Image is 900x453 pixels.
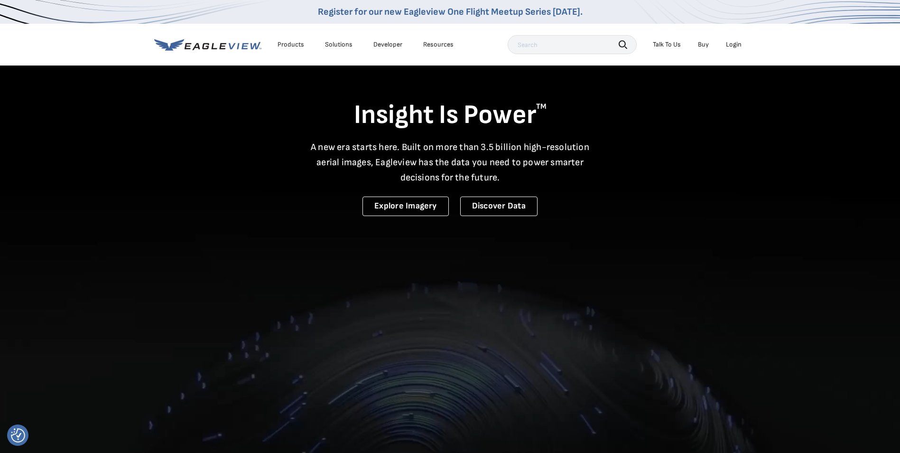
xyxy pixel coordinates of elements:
sup: TM [536,102,547,111]
p: A new era starts here. Built on more than 3.5 billion high-resolution aerial images, Eagleview ha... [305,140,595,185]
div: Products [278,40,304,49]
div: Solutions [325,40,353,49]
div: Resources [423,40,454,49]
h1: Insight Is Power [154,99,746,132]
div: Login [726,40,742,49]
div: Talk To Us [653,40,681,49]
a: Register for our new Eagleview One Flight Meetup Series [DATE]. [318,6,583,18]
button: Consent Preferences [11,428,25,443]
a: Developer [373,40,402,49]
input: Search [508,35,637,54]
img: Revisit consent button [11,428,25,443]
a: Discover Data [460,197,538,216]
a: Explore Imagery [362,197,449,216]
a: Buy [698,40,709,49]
